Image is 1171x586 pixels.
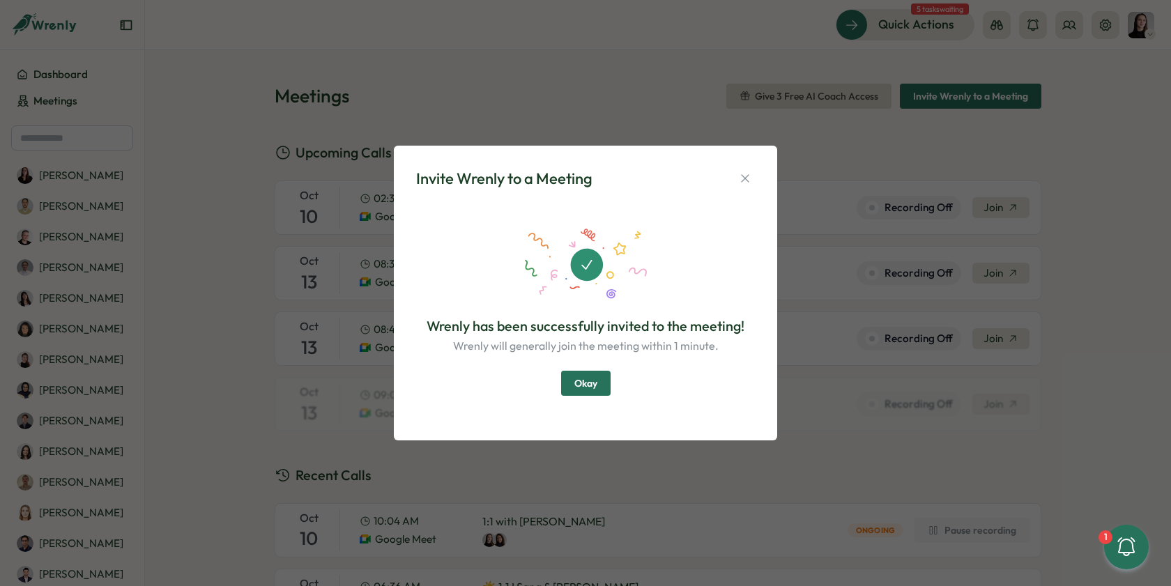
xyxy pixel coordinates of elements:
button: 1 [1104,525,1149,569]
button: Okay [561,371,611,396]
p: Wrenly will generally join the meeting within 1 minute. [427,337,744,355]
p: Wrenly has been successfully invited to the meeting! [427,316,744,337]
div: 1 [1099,530,1112,544]
div: Invite Wrenly to a Meeting [416,168,592,190]
span: Okay [574,371,597,395]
